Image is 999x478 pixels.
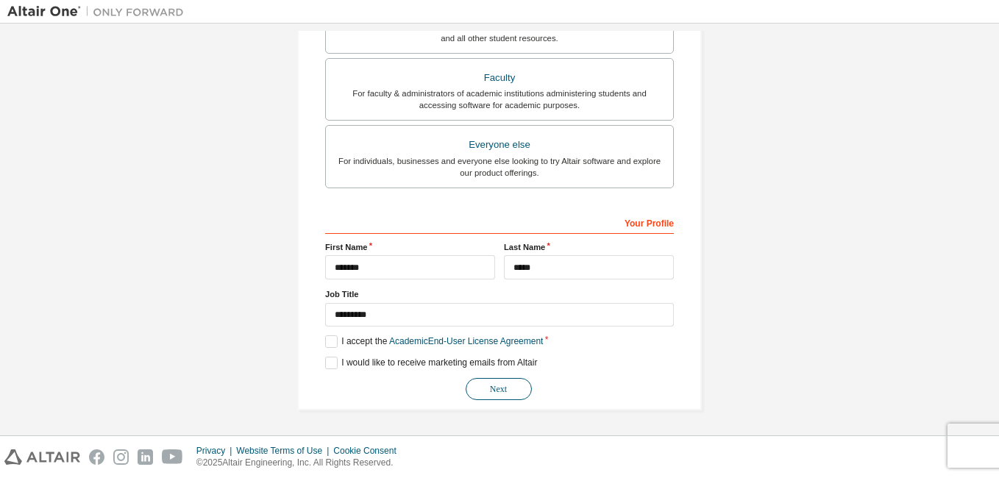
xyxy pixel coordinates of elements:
[325,357,537,369] label: I would like to receive marketing emails from Altair
[4,449,80,465] img: altair_logo.svg
[325,335,543,348] label: I accept the
[113,449,129,465] img: instagram.svg
[196,445,236,457] div: Privacy
[335,21,664,44] div: For currently enrolled students looking to access the free Altair Student Edition bundle and all ...
[333,445,405,457] div: Cookie Consent
[325,210,674,234] div: Your Profile
[389,336,543,346] a: Academic End-User License Agreement
[162,449,183,465] img: youtube.svg
[335,88,664,111] div: For faculty & administrators of academic institutions administering students and accessing softwa...
[7,4,191,19] img: Altair One
[335,135,664,155] div: Everyone else
[325,241,495,253] label: First Name
[466,378,532,400] button: Next
[138,449,153,465] img: linkedin.svg
[504,241,674,253] label: Last Name
[335,155,664,179] div: For individuals, businesses and everyone else looking to try Altair software and explore our prod...
[196,457,405,469] p: © 2025 Altair Engineering, Inc. All Rights Reserved.
[89,449,104,465] img: facebook.svg
[236,445,333,457] div: Website Terms of Use
[325,288,674,300] label: Job Title
[335,68,664,88] div: Faculty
